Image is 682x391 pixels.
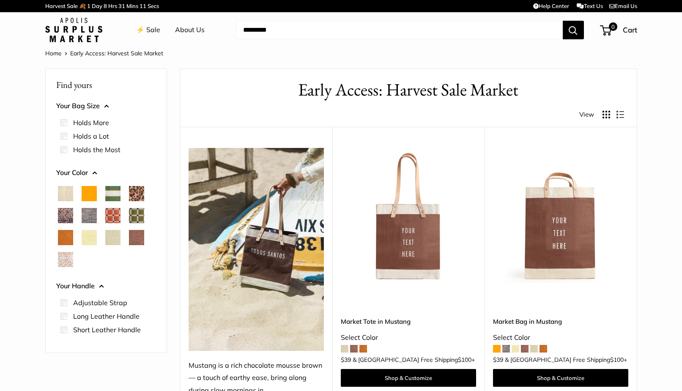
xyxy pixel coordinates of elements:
[623,25,637,34] span: Cart
[58,186,73,201] button: Natural
[92,3,102,9] span: Day
[493,356,503,364] span: $39
[493,148,628,283] a: Market Bag in MustangMarket Bag in Mustang
[563,21,584,39] button: Search
[58,208,73,223] button: Blue Porcelain
[58,230,73,245] button: Cognac
[58,252,73,267] button: White Porcelain
[73,298,127,308] label: Adjustable Strap
[505,357,627,363] span: & [GEOGRAPHIC_DATA] Free Shipping +
[56,167,156,179] button: Your Color
[73,145,121,155] label: Holds the Most
[341,148,476,283] a: Market Tote in MustangMarket Tote in Mustang
[82,186,97,201] button: Orange
[105,230,121,245] button: Mint Sorbet
[608,22,617,31] span: 0
[148,3,159,9] span: Secs
[140,3,146,9] span: 11
[56,280,156,293] button: Your Handle
[73,311,140,321] label: Long Leather Handle
[136,24,160,36] a: ⚡️ Sale
[341,331,476,344] div: Select Color
[56,100,156,112] button: Your Bag Size
[458,356,471,364] span: $100
[56,77,156,93] p: Find yours
[610,356,624,364] span: $100
[87,3,90,9] span: 1
[45,18,102,42] img: Apolis: Surplus Market
[70,49,163,57] span: Early Access: Harvest Sale Market
[45,49,62,57] a: Home
[175,24,205,36] a: About Us
[236,21,563,39] input: Search...
[341,356,351,364] span: $39
[353,357,475,363] span: & [GEOGRAPHIC_DATA] Free Shipping +
[73,131,109,141] label: Holds a Lot
[45,48,163,59] nav: Breadcrumb
[129,230,144,245] button: Mustang
[579,109,594,120] span: View
[616,111,624,118] button: Display products as list
[493,331,628,344] div: Select Color
[601,23,637,37] a: 0 Cart
[493,148,628,283] img: Market Bag in Mustang
[493,317,628,326] a: Market Bag in Mustang
[341,148,476,283] img: Market Tote in Mustang
[603,111,610,118] button: Display products as grid
[493,369,628,387] a: Shop & Customize
[193,77,624,102] h1: Early Access: Harvest Sale Market
[341,369,476,387] a: Shop & Customize
[105,186,121,201] button: Court Green
[104,3,107,9] span: 8
[129,208,144,223] button: Chenille Window Sage
[73,118,109,128] label: Holds More
[189,148,324,351] img: Mustang is a rich chocolate mousse brown — a touch of earthy ease, bring along during slow mornin...
[129,186,144,201] button: Cheetah
[577,3,603,9] a: Text Us
[533,3,569,9] a: Help Center
[126,3,138,9] span: Mins
[118,3,125,9] span: 31
[609,3,637,9] a: Email Us
[82,230,97,245] button: Daisy
[82,208,97,223] button: Chambray
[108,3,117,9] span: Hrs
[341,317,476,326] a: Market Tote in Mustang
[105,208,121,223] button: Chenille Window Brick
[73,325,141,335] label: Short Leather Handle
